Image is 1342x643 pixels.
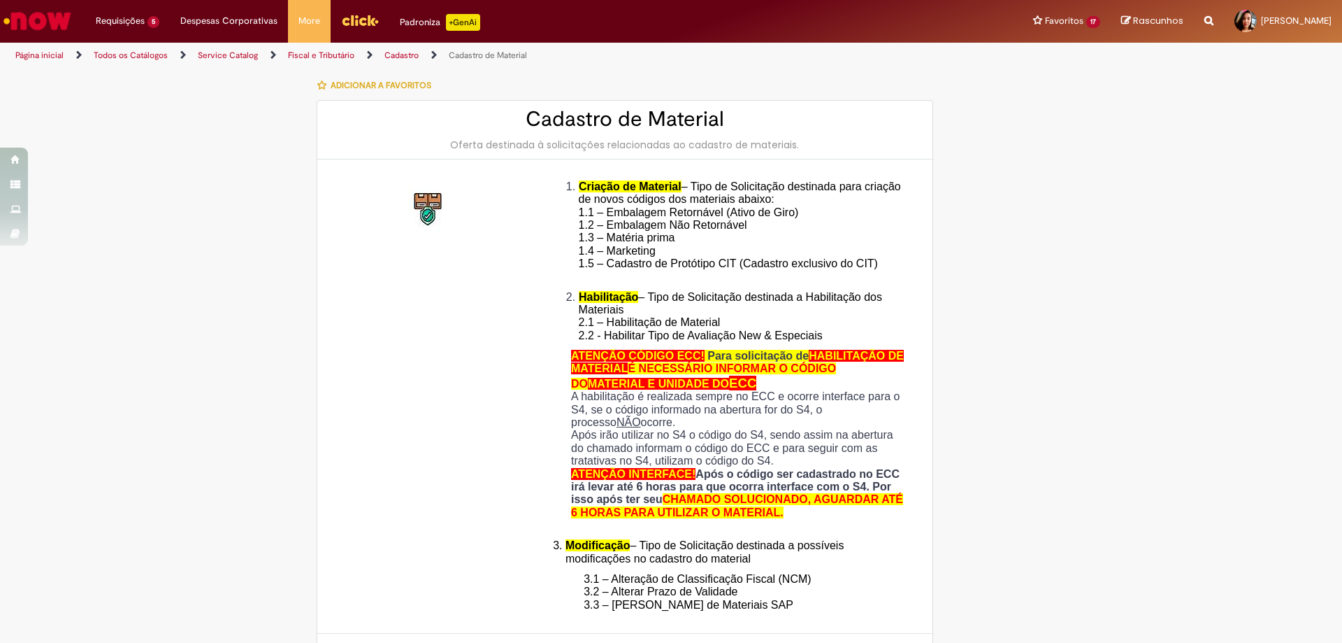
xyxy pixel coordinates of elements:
span: CHAMADO SOLUCIONADO, AGUARDAR ATÉ 6 HORAS PARA UTILIZAR O MATERIAL. [571,493,903,518]
img: click_logo_yellow_360x200.png [341,10,379,31]
span: Criação de Material [579,181,681,192]
span: Favoritos [1045,14,1083,28]
span: MATERIAL E UNIDADE DO [588,378,729,390]
u: NÃO [616,416,641,428]
strong: Após o código ser cadastrado no ECC irá levar até 6 horas para que ocorra interface com o S4. Por... [571,468,903,518]
a: Service Catalog [198,50,258,61]
span: 3.1 – Alteração de Classificação Fiscal (NCM) 3.2 – Alterar Prazo de Validade 3.3 – [PERSON_NAME]... [584,573,811,611]
p: Após irão utilizar no S4 o código do S4, sendo assim na abertura do chamado informam o código do ... [571,429,908,467]
span: Adicionar a Favoritos [331,80,431,91]
li: – Tipo de Solicitação destinada a possíveis modificações no cadastro do material [565,539,908,565]
div: Oferta destinada à solicitações relacionadas ao cadastro de materiais. [331,138,918,152]
a: Rascunhos [1121,15,1183,28]
a: Todos os Catálogos [94,50,168,61]
span: Para solicitação de [707,350,809,362]
button: Adicionar a Favoritos [317,71,439,100]
span: – Tipo de Solicitação destinada para criação de novos códigos dos materiais abaixo: 1.1 – Embalag... [579,181,901,283]
a: Fiscal e Tributário [288,50,354,61]
span: 5 [147,16,159,28]
img: ServiceNow [1,7,73,35]
p: +GenAi [446,14,480,31]
div: Padroniza [400,14,480,31]
a: Cadastro [384,50,419,61]
img: Cadastro de Material [407,188,452,232]
span: Rascunhos [1133,14,1183,27]
span: Habilitação [579,291,638,303]
span: ATENÇÃO CÓDIGO ECC! [571,350,705,362]
span: ATENÇÃO INTERFACE! [571,468,695,480]
span: Requisições [96,14,145,28]
span: É NECESSÁRIO INFORMAR O CÓDIGO DO [571,362,836,389]
span: [PERSON_NAME] [1261,15,1332,27]
a: Cadastro de Material [449,50,527,61]
span: 17 [1086,16,1100,28]
span: More [298,14,320,28]
a: Página inicial [15,50,64,61]
span: HABILITAÇÃO DE MATERIAL [571,350,904,374]
span: Modificação [565,539,630,551]
ul: Trilhas de página [10,43,884,69]
p: A habilitação é realizada sempre no ECC e ocorre interface para o S4, se o código informado na ab... [571,390,908,429]
span: Despesas Corporativas [180,14,277,28]
span: – Tipo de Solicitação destinada a Habilitação dos Materiais 2.1 – Habilitação de Material 2.2 - H... [579,291,882,341]
h2: Cadastro de Material [331,108,918,131]
span: ECC [729,376,756,390]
